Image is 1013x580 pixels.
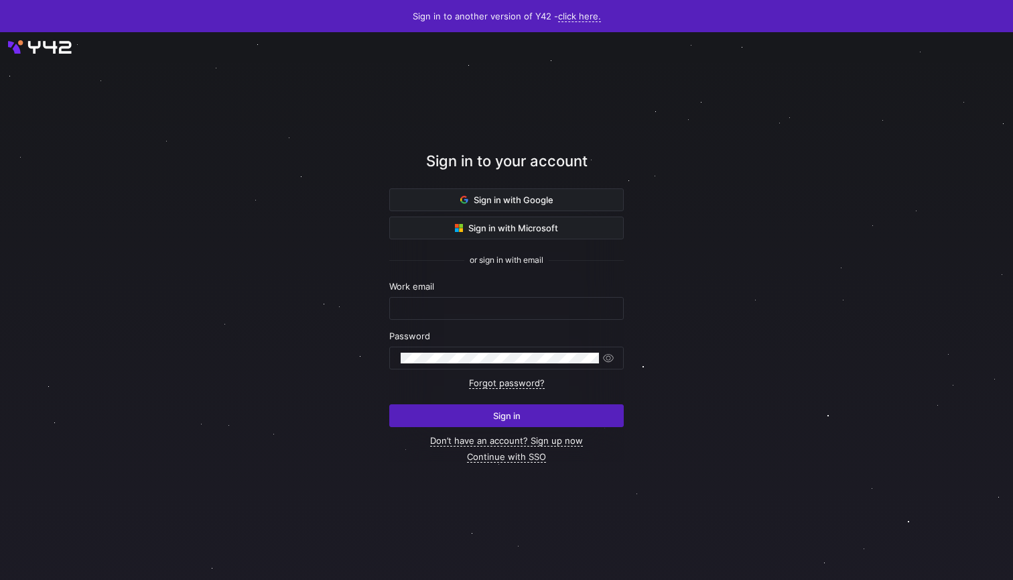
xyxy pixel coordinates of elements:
[469,378,545,389] a: Forgot password?
[470,255,543,265] span: or sign in with email
[389,217,624,239] button: Sign in with Microsoft
[467,451,546,463] a: Continue with SSO
[389,150,624,188] div: Sign in to your account
[460,194,553,205] span: Sign in with Google
[389,188,624,211] button: Sign in with Google
[558,11,601,22] a: click here.
[430,435,583,447] a: Don’t have an account? Sign up now
[389,404,624,427] button: Sign in
[455,223,558,233] span: Sign in with Microsoft
[493,410,521,421] span: Sign in
[389,331,430,341] span: Password
[389,281,434,292] span: Work email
